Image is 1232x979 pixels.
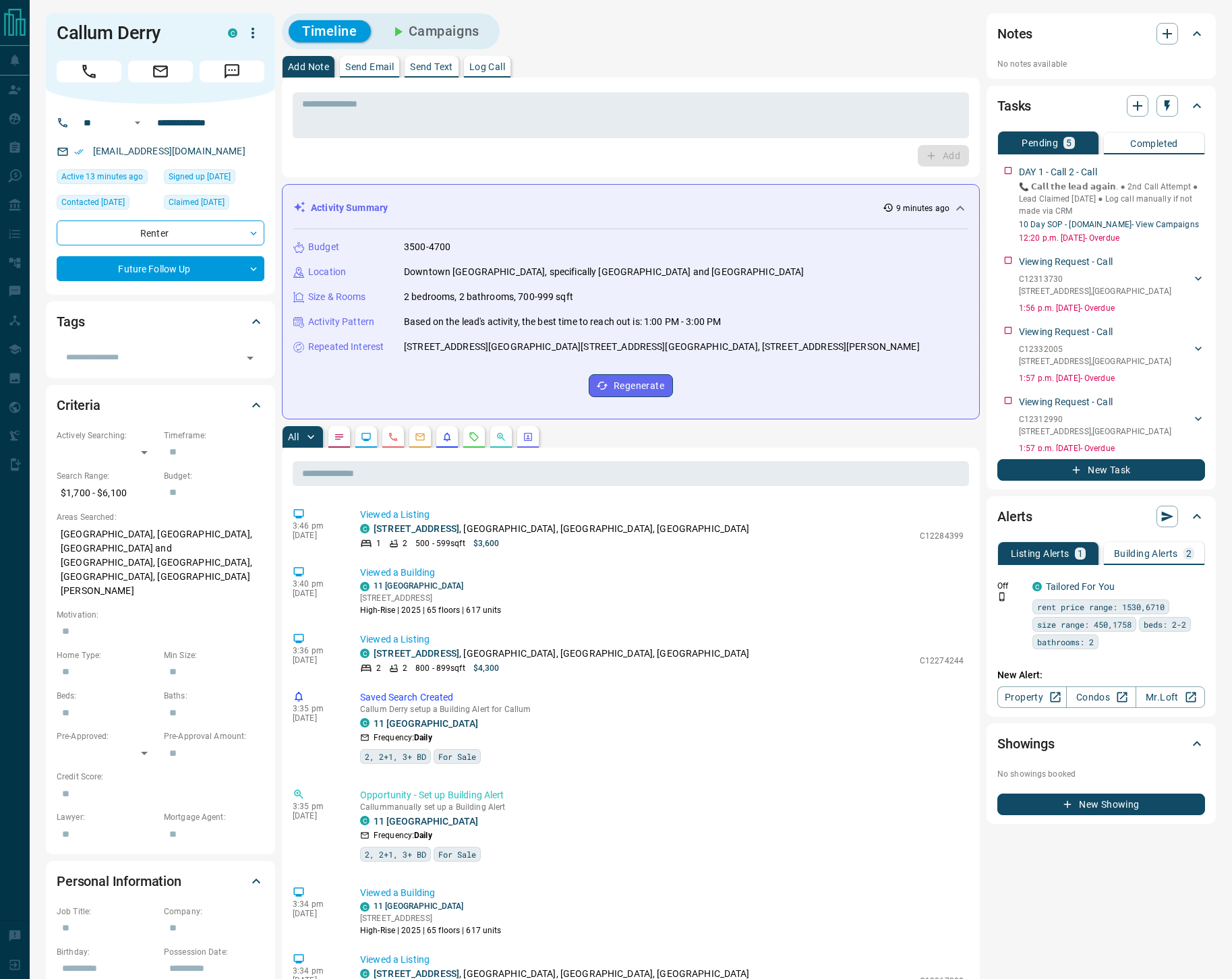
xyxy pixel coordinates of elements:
button: Timeline [289,20,371,42]
svg: Listing Alerts [442,432,452,442]
p: [STREET_ADDRESS] , [GEOGRAPHIC_DATA] [1019,425,1171,438]
p: Possession Date: [164,946,264,958]
span: Call [57,61,121,82]
p: Frequency: [374,732,432,744]
span: 2, 2+1, 3+ BD [365,750,426,763]
p: 2 [1186,549,1192,558]
span: Signed up [DATE] [169,170,231,183]
svg: Lead Browsing Activity [361,432,372,442]
h2: Personal Information [57,870,181,892]
p: [DATE] [293,655,340,665]
svg: Email Verified [74,147,84,156]
div: condos.ca [360,718,370,728]
p: Pending [1022,138,1058,148]
p: Off [997,580,1024,592]
p: 12:20 p.m. [DATE] - Overdue [1019,232,1205,244]
div: C12313730[STREET_ADDRESS],[GEOGRAPHIC_DATA] [1019,270,1205,300]
p: 📞 𝗖𝗮𝗹𝗹 𝘁𝗵𝗲 𝗹𝗲𝗮𝗱 𝗮𝗴𝗮𝗶𝗻. ● 2nd Call Attempt ● Lead Claimed [DATE] ‎● Log call manually if not made ... [1019,181,1205,217]
button: Regenerate [589,374,673,397]
p: Mortgage Agent: [164,811,264,823]
a: 11 [GEOGRAPHIC_DATA] [374,816,478,827]
p: Completed [1130,139,1178,148]
p: Callum Derry setup a Building Alert for Callum [360,705,964,714]
svg: Calls [388,432,399,442]
span: size range: 450,1758 [1037,618,1132,631]
span: Contacted [DATE] [61,196,125,209]
p: Viewing Request - Call [1019,325,1113,339]
span: rent price range: 1530,6710 [1037,600,1165,614]
a: 11 [GEOGRAPHIC_DATA] [374,901,463,911]
p: $4,300 [473,662,500,674]
div: Notes [997,18,1205,50]
p: 800 - 899 sqft [415,662,465,674]
svg: Notes [334,432,345,442]
p: [STREET_ADDRESS] , [GEOGRAPHIC_DATA] [1019,285,1171,297]
p: Log Call [469,62,505,71]
p: Timeframe: [164,429,264,442]
p: All [288,432,299,442]
p: Building Alerts [1114,549,1178,558]
p: Viewed a Building [360,886,964,900]
p: C12313730 [1019,273,1171,285]
p: [STREET_ADDRESS] , [GEOGRAPHIC_DATA] [1019,355,1171,367]
p: 3:34 pm [293,966,340,976]
div: condos.ca [360,816,370,825]
p: Listing Alerts [1011,549,1069,558]
p: No showings booked [997,768,1205,780]
p: 2 bedrooms, 2 bathrooms, 700-999 sqft [404,290,573,304]
svg: Emails [415,432,426,442]
p: Credit Score: [57,771,264,783]
div: condos.ca [360,902,370,912]
strong: Daily [414,733,432,742]
a: Property [997,686,1067,708]
p: DAY 1 - Call 2 - Call [1019,165,1097,179]
p: Activity Summary [311,201,388,215]
p: [DATE] [293,713,340,723]
div: Thu Aug 07 2025 [164,169,264,188]
div: Mon Aug 18 2025 [57,169,157,188]
p: Downtown [GEOGRAPHIC_DATA], specifically [GEOGRAPHIC_DATA] and [GEOGRAPHIC_DATA] [404,265,804,279]
button: Campaigns [376,20,493,42]
span: Email [128,61,193,82]
button: Open [129,115,146,131]
span: Claimed [DATE] [169,196,225,209]
p: Motivation: [57,609,264,621]
p: $1,700 - $6,100 [57,482,157,504]
p: 1 [376,537,381,550]
h2: Criteria [57,394,100,416]
a: 10 Day SOP - [DOMAIN_NAME]- View Campaigns [1019,220,1199,229]
p: 3:40 pm [293,579,340,589]
a: [STREET_ADDRESS] [374,523,459,534]
div: Renter [57,220,264,245]
p: C12274244 [920,655,964,667]
p: Add Note [288,62,329,71]
p: Saved Search Created [360,690,964,705]
p: [DATE] [293,531,340,540]
div: condos.ca [360,524,370,533]
p: 2 [376,662,381,674]
div: condos.ca [360,582,370,591]
p: C12284399 [920,530,964,542]
p: 1 [1078,549,1083,558]
p: 1:57 p.m. [DATE] - Overdue [1019,442,1205,454]
a: [STREET_ADDRESS] [374,968,459,979]
p: High-Rise | 2025 | 65 floors | 617 units [360,604,502,616]
p: 9 minutes ago [896,202,949,214]
h2: Tags [57,311,84,332]
p: No notes available [997,58,1205,70]
p: 3:46 pm [293,521,340,531]
p: Size & Rooms [308,290,366,304]
p: Job Title: [57,906,157,918]
div: C12332005[STREET_ADDRESS],[GEOGRAPHIC_DATA] [1019,340,1205,370]
p: [STREET_ADDRESS][GEOGRAPHIC_DATA][STREET_ADDRESS][GEOGRAPHIC_DATA], [STREET_ADDRESS][PERSON_NAME] [404,340,920,354]
p: C12312990 [1019,413,1171,425]
p: Viewed a Building [360,566,964,580]
p: , [GEOGRAPHIC_DATA], [GEOGRAPHIC_DATA], [GEOGRAPHIC_DATA] [374,522,750,536]
p: 3:34 pm [293,899,340,909]
a: Tailored For You [1046,581,1115,592]
p: 500 - 599 sqft [415,537,465,550]
p: 3500-4700 [404,240,450,254]
h2: Alerts [997,506,1032,527]
p: Areas Searched: [57,511,264,523]
div: condos.ca [360,649,370,658]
